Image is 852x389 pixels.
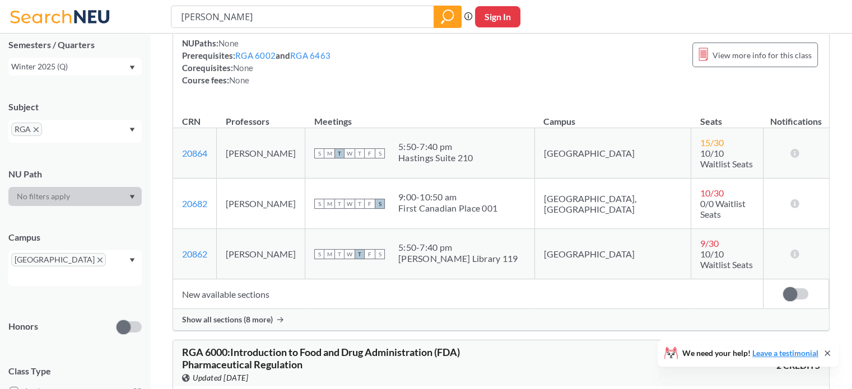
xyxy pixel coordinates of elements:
[129,258,135,263] svg: Dropdown arrow
[398,253,518,264] div: [PERSON_NAME] Library 119
[344,249,355,259] span: W
[235,50,276,60] a: RGA 6002
[8,58,142,76] div: Winter 2025 (Q)Dropdown arrow
[324,148,334,158] span: M
[173,309,829,330] div: Show all sections (8 more)
[441,9,454,25] svg: magnifying glass
[8,120,142,143] div: RGAX to remove pillDropdown arrow
[534,179,691,229] td: [GEOGRAPHIC_DATA], [GEOGRAPHIC_DATA]
[398,152,473,163] div: Hastings Suite 210
[217,104,305,128] th: Professors
[217,128,305,179] td: [PERSON_NAME]
[193,372,248,384] span: Updated [DATE]
[8,101,142,113] div: Subject
[218,38,239,48] span: None
[11,253,106,266] span: [GEOGRAPHIC_DATA]X to remove pill
[344,148,355,158] span: W
[8,168,142,180] div: NU Path
[344,199,355,209] span: W
[365,148,375,158] span: F
[682,349,818,357] span: We need your help!
[365,199,375,209] span: F
[398,203,497,214] div: First Canadian Place 001
[398,242,518,253] div: 5:50 - 7:40 pm
[691,104,763,128] th: Seats
[314,249,324,259] span: S
[11,123,42,136] span: RGAX to remove pill
[182,198,207,209] a: 20682
[763,104,828,128] th: Notifications
[713,48,812,62] span: View more info for this class
[182,346,460,371] span: RGA 6000 : Introduction to Food and Drug Administration (FDA) Pharmaceutical Regulation
[334,148,344,158] span: T
[324,249,334,259] span: M
[375,148,385,158] span: S
[229,75,249,85] span: None
[334,199,344,209] span: T
[8,231,142,243] div: Campus
[182,148,207,158] a: 20864
[8,250,142,286] div: [GEOGRAPHIC_DATA]X to remove pillDropdown arrow
[398,141,473,152] div: 5:50 - 7:40 pm
[129,195,135,199] svg: Dropdown arrow
[700,238,719,249] span: 9 / 30
[305,104,535,128] th: Meetings
[534,229,691,279] td: [GEOGRAPHIC_DATA]
[700,188,724,198] span: 10 / 30
[173,279,763,309] td: New available sections
[375,199,385,209] span: S
[8,320,38,333] p: Honors
[398,191,497,203] div: 9:00 - 10:50 am
[700,137,724,148] span: 15 / 30
[217,229,305,279] td: [PERSON_NAME]
[233,63,253,73] span: None
[700,148,753,169] span: 10/10 Waitlist Seats
[475,6,520,27] button: Sign In
[334,249,344,259] span: T
[534,104,691,128] th: Campus
[180,7,426,26] input: Class, professor, course number, "phrase"
[314,148,324,158] span: S
[217,179,305,229] td: [PERSON_NAME]
[11,60,128,73] div: Winter 2025 (Q)
[8,39,142,51] div: Semesters / Quarters
[182,249,207,259] a: 20862
[129,65,135,70] svg: Dropdown arrow
[182,115,201,128] div: CRN
[182,37,330,86] div: NUPaths: Prerequisites: and Corequisites: Course fees:
[355,249,365,259] span: T
[34,127,39,132] svg: X to remove pill
[355,148,365,158] span: T
[290,50,330,60] a: RGA 6463
[97,257,103,263] svg: X to remove pill
[700,198,746,219] span: 0/0 Waitlist Seats
[314,199,324,209] span: S
[182,315,273,325] span: Show all sections (8 more)
[129,128,135,132] svg: Dropdown arrow
[700,249,753,270] span: 10/10 Waitlist Seats
[8,365,142,377] span: Class Type
[434,6,462,28] div: magnifying glass
[355,199,365,209] span: T
[752,348,818,358] a: Leave a testimonial
[324,199,334,209] span: M
[8,187,142,206] div: Dropdown arrow
[365,249,375,259] span: F
[534,128,691,179] td: [GEOGRAPHIC_DATA]
[375,249,385,259] span: S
